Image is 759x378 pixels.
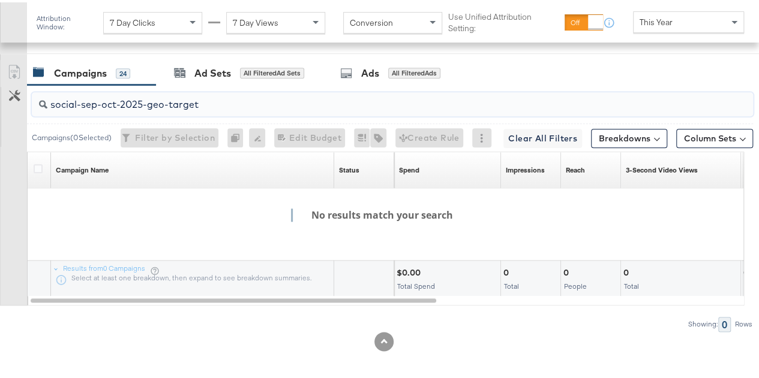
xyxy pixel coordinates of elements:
[110,15,155,26] span: 7 Day Clicks
[688,317,718,326] div: Showing:
[240,65,304,76] div: All Filtered Ad Sets
[508,129,577,144] span: Clear All Filters
[718,315,731,329] div: 0
[116,66,130,77] div: 24
[291,206,462,219] h4: No results match your search
[339,163,359,173] div: Status
[640,14,673,25] span: This Year
[56,163,109,173] a: Your campaign name.
[361,64,379,78] div: Ads
[36,12,97,29] div: Attribution Window:
[56,163,109,173] div: Campaign Name
[734,317,753,326] div: Rows
[47,86,690,109] input: Search Campaigns by Name, ID or Objective
[350,15,393,26] span: Conversion
[54,64,107,78] div: Campaigns
[388,65,440,76] div: All Filtered Ads
[506,163,545,173] div: Impressions
[448,9,559,31] label: Use Unified Attribution Setting:
[503,126,582,146] button: Clear All Filters
[233,15,278,26] span: 7 Day Views
[506,163,545,173] a: The number of times your ad was served. On mobile apps an ad is counted as served the first time ...
[566,163,585,173] div: Reach
[626,163,698,173] a: The number of times your video was viewed for 3 seconds or more.
[626,163,698,173] div: 3-Second Video Views
[227,126,249,145] div: 0
[399,163,419,173] a: The total amount spent to date.
[591,126,667,146] button: Breakdowns
[566,163,585,173] a: The number of people your ad was served to.
[339,163,359,173] a: Shows the current state of your Ad Campaign.
[399,163,419,173] div: Spend
[32,130,112,141] div: Campaigns ( 0 Selected)
[194,64,231,78] div: Ad Sets
[676,126,753,146] button: Column Sets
